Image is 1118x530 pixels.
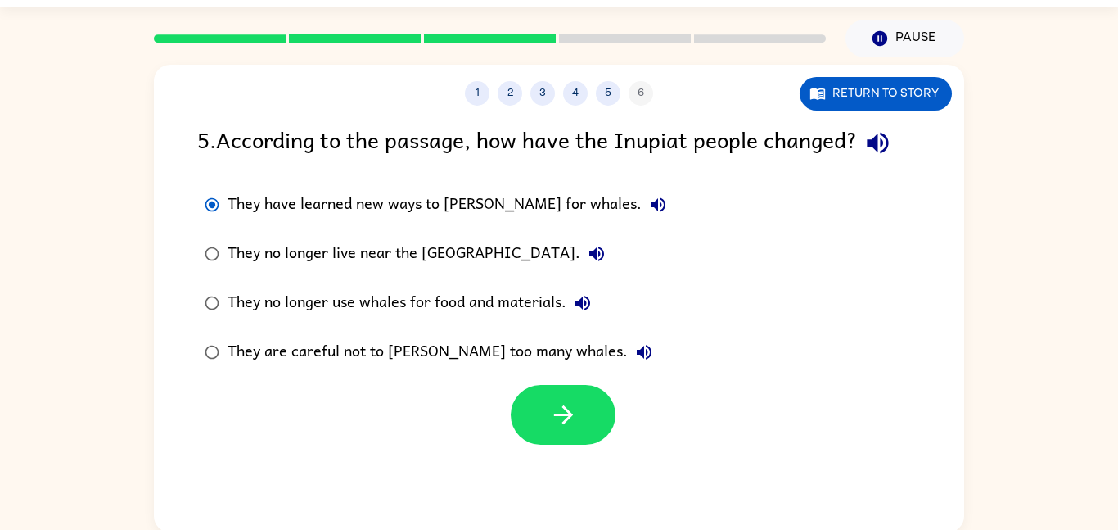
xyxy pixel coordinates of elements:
[596,81,620,106] button: 5
[800,77,952,111] button: Return to story
[530,81,555,106] button: 3
[228,188,674,221] div: They have learned new ways to [PERSON_NAME] for whales.
[580,238,613,270] button: They no longer live near the [GEOGRAPHIC_DATA].
[628,336,660,369] button: They are careful not to [PERSON_NAME] too many whales.
[498,81,522,106] button: 2
[197,122,921,164] div: 5 . According to the passage, how have the Inupiat people changed?
[642,188,674,221] button: They have learned new ways to [PERSON_NAME] for whales.
[845,20,964,57] button: Pause
[563,81,588,106] button: 4
[228,238,613,270] div: They no longer live near the [GEOGRAPHIC_DATA].
[566,287,599,319] button: They no longer use whales for food and materials.
[228,336,660,369] div: They are careful not to [PERSON_NAME] too many whales.
[465,81,489,106] button: 1
[228,287,599,319] div: They no longer use whales for food and materials.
